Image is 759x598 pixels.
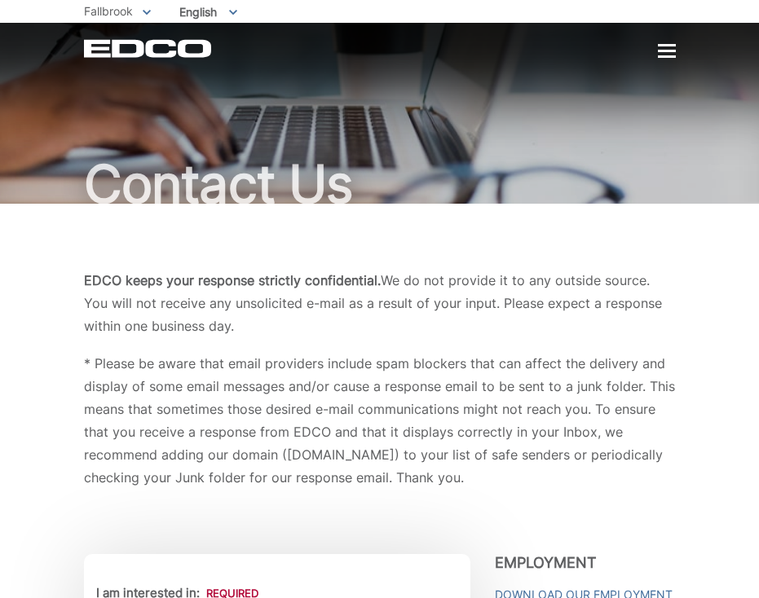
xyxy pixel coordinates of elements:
h3: Employment [495,554,676,572]
p: We do not provide it to any outside source. You will not receive any unsolicited e-mail as a resu... [84,269,676,337]
h1: Contact Us [84,158,676,210]
a: EDCD logo. Return to the homepage. [84,39,214,58]
p: * Please be aware that email providers include spam blockers that can affect the delivery and dis... [84,352,676,489]
b: EDCO keeps your response strictly confidential. [84,272,381,288]
span: Fallbrook [84,4,133,18]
